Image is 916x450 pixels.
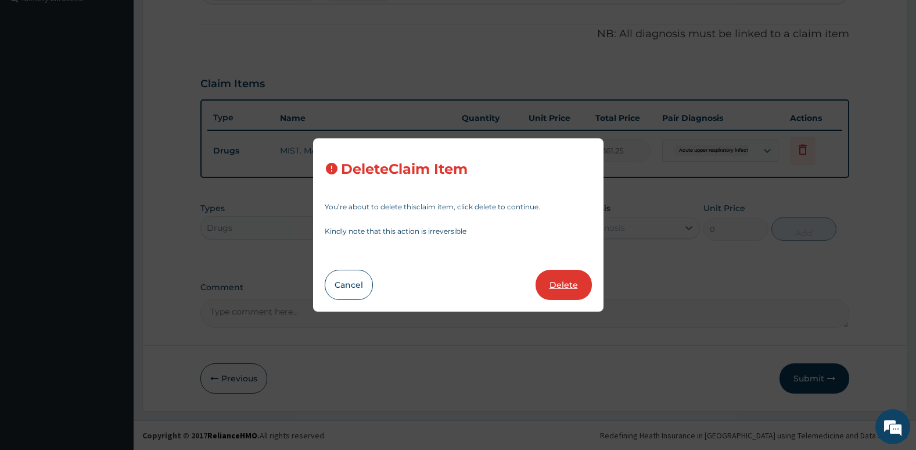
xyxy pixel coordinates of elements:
div: Minimize live chat window [191,6,218,34]
p: You’re about to delete this claim item , click delete to continue. [325,203,592,210]
img: d_794563401_company_1708531726252_794563401 [21,58,47,87]
button: Cancel [325,270,373,300]
div: Chat with us now [60,65,195,80]
span: We're online! [67,147,160,264]
textarea: Type your message and hit 'Enter' [6,317,221,358]
p: Kindly note that this action is irreversible [325,228,592,235]
button: Delete [536,270,592,300]
h3: Delete Claim Item [341,162,468,177]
